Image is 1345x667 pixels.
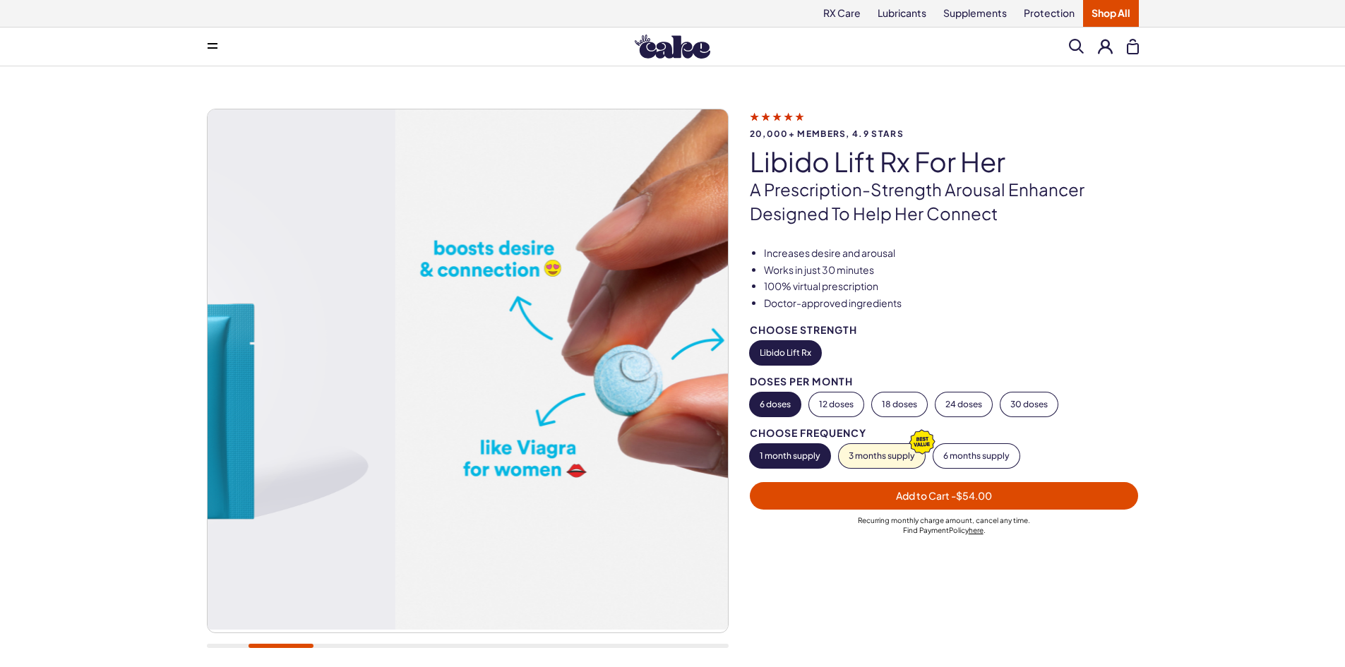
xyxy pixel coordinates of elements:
button: Add to Cart -$54.00 [750,482,1139,510]
p: A prescription-strength arousal enhancer designed to help her connect [750,178,1139,225]
li: Works in just 30 minutes [764,263,1139,277]
button: 30 doses [1000,392,1058,416]
button: 24 doses [935,392,992,416]
button: 6 doses [750,392,801,416]
a: 20,000+ members, 4.9 stars [750,110,1139,138]
li: Doctor-approved ingredients [764,296,1139,311]
span: - $54.00 [951,489,992,502]
span: Add to Cart [896,489,992,502]
span: 20,000+ members, 4.9 stars [750,129,1139,138]
a: here [969,526,984,534]
button: 18 doses [872,392,927,416]
img: Hello Cake [635,35,710,59]
h1: Libido Lift Rx For Her [750,147,1139,176]
div: Choose Strength [750,325,1139,335]
div: Choose Frequency [750,428,1139,438]
img: Libido Lift Rx For Her [395,109,916,630]
li: 100% virtual prescription [764,280,1139,294]
div: Doses per Month [750,376,1139,387]
button: Libido Lift Rx [750,341,821,365]
li: Increases desire and arousal [764,246,1139,260]
div: Recurring monthly charge amount , cancel any time. Policy . [750,515,1139,535]
button: 1 month supply [750,444,830,468]
span: Find Payment [903,526,949,534]
button: 3 months supply [839,444,925,468]
button: 6 months supply [933,444,1020,468]
button: 12 doses [809,392,863,416]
